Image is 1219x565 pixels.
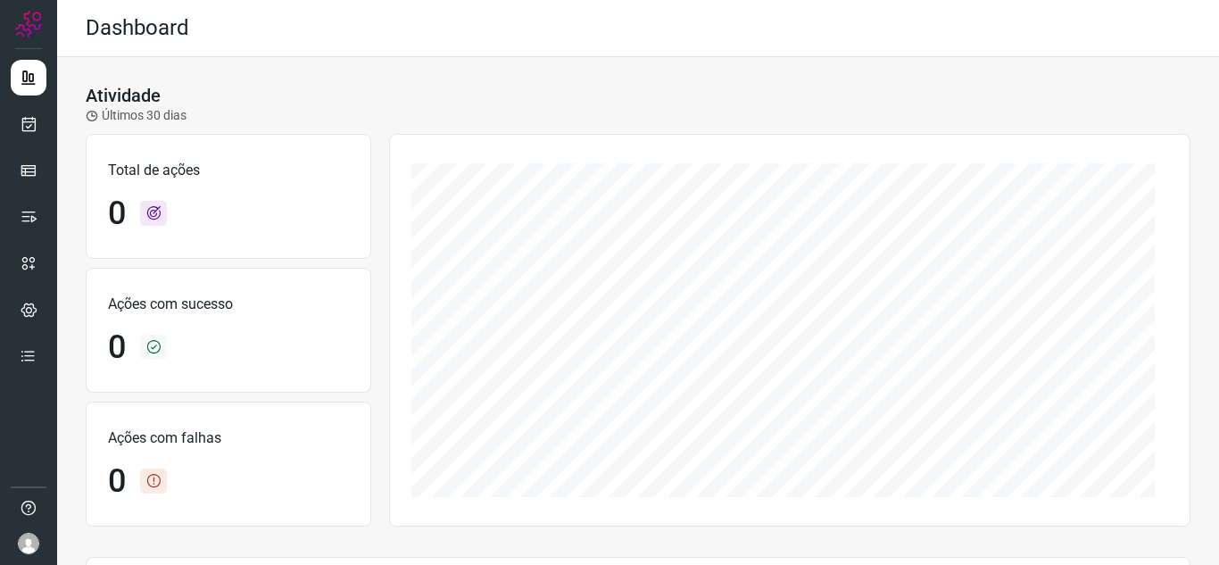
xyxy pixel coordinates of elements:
img: avatar-user-boy.jpg [18,533,39,554]
p: Total de ações [108,160,349,181]
h2: Dashboard [86,15,189,41]
p: Últimos 30 dias [86,106,187,125]
h1: 0 [108,328,126,367]
p: Ações com falhas [108,428,349,449]
h1: 0 [108,462,126,501]
img: Logo [15,11,42,37]
p: Ações com sucesso [108,294,349,315]
h1: 0 [108,195,126,233]
h3: Atividade [86,85,161,106]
